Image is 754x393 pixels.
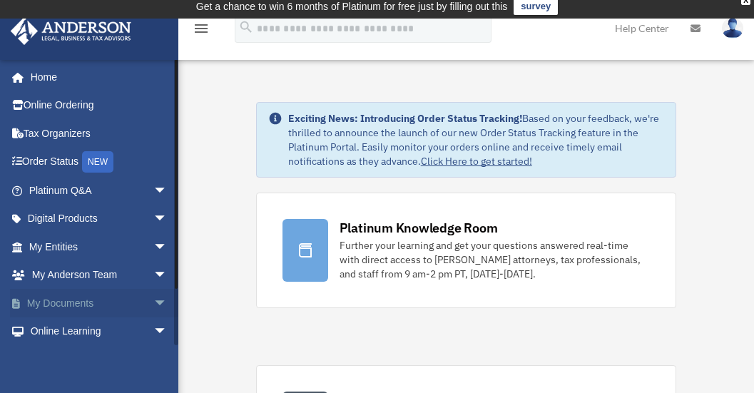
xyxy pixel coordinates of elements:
[421,155,532,168] a: Click Here to get started!
[193,20,210,37] i: menu
[153,233,182,262] span: arrow_drop_down
[288,111,665,168] div: Based on your feedback, we're thrilled to announce the launch of our new Order Status Tracking fe...
[10,317,189,346] a: Online Learningarrow_drop_down
[722,18,743,39] img: User Pic
[340,238,651,281] div: Further your learning and get your questions answered real-time with direct access to [PERSON_NAM...
[10,233,189,261] a: My Entitiesarrow_drop_down
[10,176,189,205] a: Platinum Q&Aarrow_drop_down
[238,19,254,35] i: search
[193,25,210,37] a: menu
[10,63,182,91] a: Home
[10,148,189,177] a: Order StatusNEW
[153,317,182,347] span: arrow_drop_down
[10,289,189,317] a: My Documentsarrow_drop_down
[153,289,182,318] span: arrow_drop_down
[10,119,189,148] a: Tax Organizers
[288,112,522,125] strong: Exciting News: Introducing Order Status Tracking!
[340,219,498,237] div: Platinum Knowledge Room
[153,176,182,205] span: arrow_drop_down
[10,261,189,290] a: My Anderson Teamarrow_drop_down
[10,91,189,120] a: Online Ordering
[153,205,182,234] span: arrow_drop_down
[256,193,677,308] a: Platinum Knowledge Room Further your learning and get your questions answered real-time with dire...
[153,261,182,290] span: arrow_drop_down
[82,151,113,173] div: NEW
[6,17,136,45] img: Anderson Advisors Platinum Portal
[10,205,189,233] a: Digital Productsarrow_drop_down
